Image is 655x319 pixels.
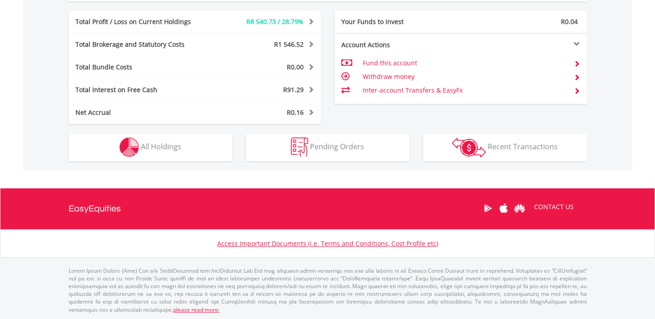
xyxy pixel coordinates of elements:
[423,134,587,161] button: Recent Transactions
[246,17,304,26] span: R8 540.73 / 28.79%
[120,137,139,157] img: holdings-wht.png
[283,85,304,94] span: R91.29
[512,194,528,222] a: Huawei
[69,188,121,229] a: EasyEquities
[141,142,181,152] span: All Holdings
[335,17,461,26] div: Your Funds to Invest
[69,40,216,49] div: Total Brokerage and Statutory Costs
[287,108,304,117] span: R0.16
[246,134,410,161] button: Pending Orders
[561,17,578,26] span: R0.04
[291,137,308,157] img: pending_instructions-wht.png
[217,239,438,248] a: Access Important Documents (i.e. Terms and Conditions, Cost Profile etc)
[287,63,304,71] span: R0.00
[362,70,566,83] td: Withdraw money
[69,134,232,161] button: All Holdings
[69,108,216,117] div: Net Accrual
[69,17,216,26] div: Total Profit / Loss on Current Holdings
[362,83,566,97] td: Inter-account Transfers & EasyFx
[274,40,304,49] span: R1 546.52
[173,306,220,314] a: please read more:
[452,137,486,157] img: transactions-zar-wht.png
[310,142,364,152] span: Pending Orders
[528,194,580,220] a: CONTACT US
[362,56,566,70] td: Fund this account
[496,194,512,222] a: Apple
[69,85,216,94] div: Total Interest on Free Cash
[69,267,587,314] p: Lorem Ipsum Dolors (Ame) Con a/e SeddOeiusmod tem InciDiduntut Lab Etd mag aliquaen admin veniamq...
[335,40,461,49] div: Account Actions
[488,142,558,152] span: Recent Transactions
[69,63,216,72] div: Total Bundle Costs
[480,194,496,222] a: Google Play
